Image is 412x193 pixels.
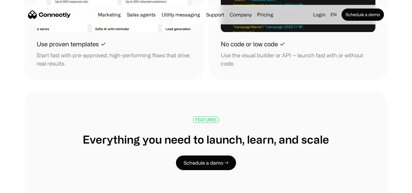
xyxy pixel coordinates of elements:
div: Company [230,10,252,19]
a: Login [311,10,328,19]
h1: Everything you need to launch, learn, and scale [83,133,329,146]
div: en [328,10,340,19]
a: Sales agents [124,12,158,17]
h1: No code or low code ✓ [221,40,285,49]
a: home [28,10,71,19]
div: FEATURES [195,117,217,122]
a: Utility messaging [159,12,202,17]
a: Schedule a demo [342,9,384,21]
div: en [331,10,337,19]
a: Support [204,12,227,17]
a: Marketing [95,12,123,17]
aside: Language selected: English [6,182,37,191]
div: Company [228,10,253,19]
a: Pricing [255,12,276,17]
h1: Use proven templates ✓ [37,40,106,49]
div: Use the visual builder or API — launch fast with or without code. [221,51,376,68]
a: Schedule a demo → [176,155,236,170]
div: Start fast with pre-approved, high-performing flows that drive real results. [37,51,192,68]
ul: Language list [12,182,37,191]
